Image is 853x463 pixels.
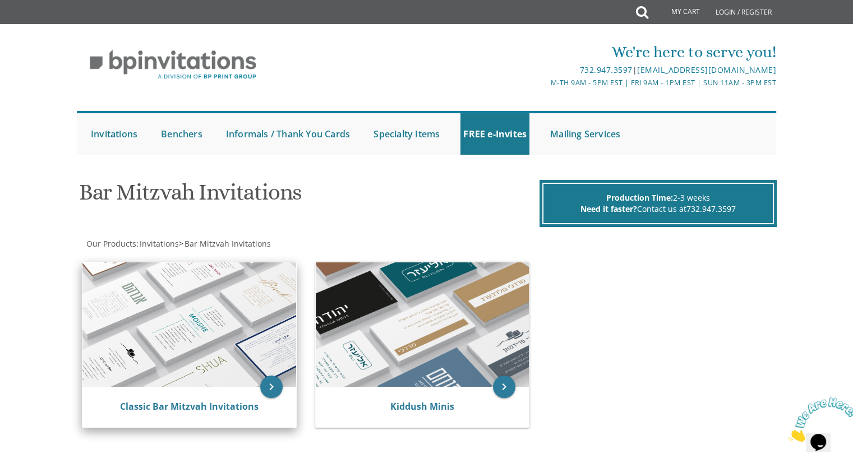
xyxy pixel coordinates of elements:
[4,4,74,49] img: Chat attention grabber
[311,63,776,77] div: |
[88,113,140,155] a: Invitations
[371,113,442,155] a: Specialty Items
[579,64,632,75] a: 732.947.3597
[311,41,776,63] div: We're here to serve you!
[647,1,708,24] a: My Cart
[79,180,537,213] h1: Bar Mitzvah Invitations
[183,238,271,249] a: Bar Mitzvah Invitations
[783,393,853,446] iframe: chat widget
[179,238,271,249] span: >
[493,376,515,398] a: keyboard_arrow_right
[542,183,774,224] div: 2-3 weeks Contact us at
[311,77,776,89] div: M-Th 9am - 5pm EST | Fri 9am - 1pm EST | Sun 11am - 3pm EST
[260,376,283,398] a: keyboard_arrow_right
[82,262,296,387] img: Classic Bar Mitzvah Invitations
[77,238,427,249] div: :
[606,192,673,203] span: Production Time:
[580,203,637,214] span: Need it faster?
[139,238,179,249] a: Invitations
[223,113,353,155] a: Informals / Thank You Cards
[77,41,269,88] img: BP Invitation Loft
[390,400,454,413] a: Kiddush Minis
[158,113,205,155] a: Benchers
[460,113,529,155] a: FREE e-Invites
[637,64,776,75] a: [EMAIL_ADDRESS][DOMAIN_NAME]
[547,113,623,155] a: Mailing Services
[316,262,529,387] img: Kiddush Minis
[686,203,736,214] a: 732.947.3597
[85,238,136,249] a: Our Products
[185,238,271,249] span: Bar Mitzvah Invitations
[120,400,259,413] a: Classic Bar Mitzvah Invitations
[140,238,179,249] span: Invitations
